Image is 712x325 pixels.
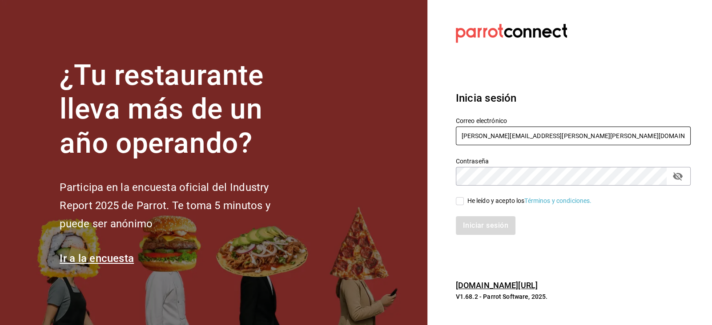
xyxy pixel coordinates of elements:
a: Ir a la encuesta [60,252,134,265]
h2: Participa en la encuesta oficial del Industry Report 2025 de Parrot. Te toma 5 minutos y puede se... [60,178,300,233]
input: Ingresa tu correo electrónico [456,127,691,145]
p: V1.68.2 - Parrot Software, 2025. [456,292,691,301]
a: Términos y condiciones. [524,197,591,204]
a: [DOMAIN_NAME][URL] [456,281,538,290]
label: Correo electrónico [456,117,691,123]
label: Contraseña [456,158,691,164]
div: He leído y acepto los [467,196,592,206]
h1: ¿Tu restaurante lleva más de un año operando? [60,59,300,161]
button: passwordField [670,169,685,184]
h3: Inicia sesión [456,90,691,106]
